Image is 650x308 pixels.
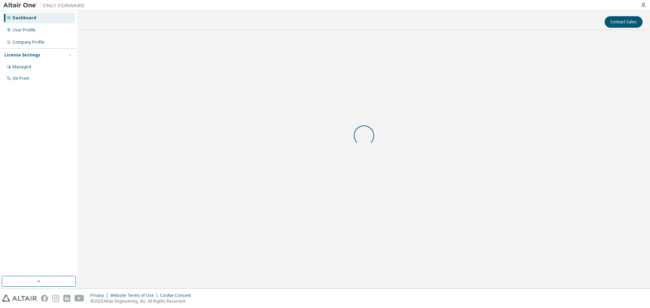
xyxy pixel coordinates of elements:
img: facebook.svg [41,295,48,302]
img: youtube.svg [74,295,84,302]
div: Company Profile [13,40,45,45]
button: Contact Sales [605,16,643,28]
img: altair_logo.svg [2,295,37,302]
div: License Settings [4,52,40,58]
div: Privacy [90,293,110,298]
div: Website Terms of Use [110,293,160,298]
div: User Profile [13,27,36,33]
img: linkedin.svg [63,295,70,302]
img: instagram.svg [52,295,59,302]
img: Altair One [3,2,88,9]
div: Cookie Consent [160,293,195,298]
div: Dashboard [13,15,36,21]
p: © 2025 Altair Engineering, Inc. All Rights Reserved. [90,298,195,304]
div: Managed [13,64,31,70]
div: On Prem [13,76,29,81]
